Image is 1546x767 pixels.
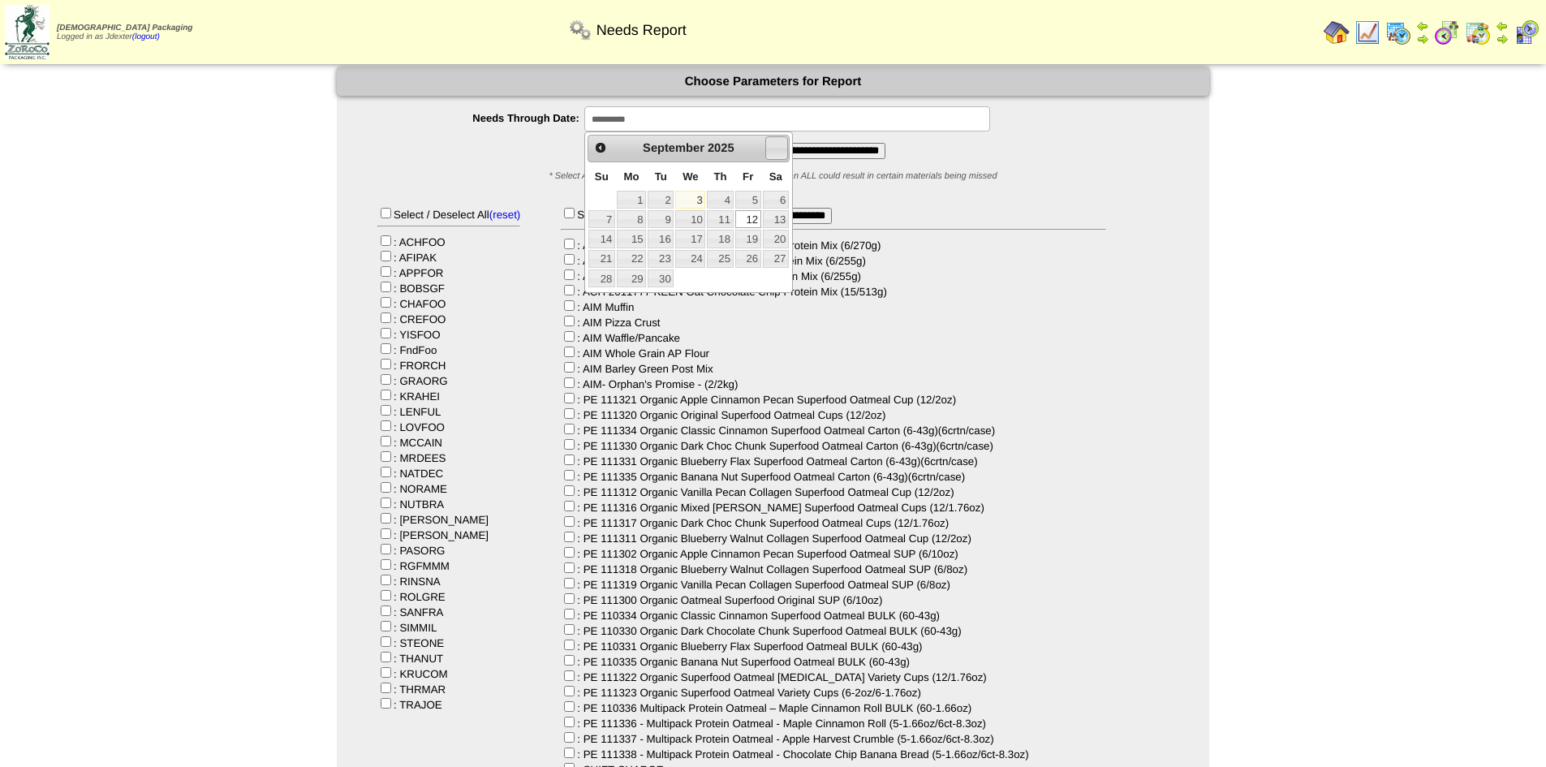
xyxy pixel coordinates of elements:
a: 19 [735,230,761,248]
a: 23 [648,250,674,268]
a: 14 [588,230,615,248]
div: Choose Parameters for Report [337,67,1209,96]
span: 2025 [708,142,734,155]
a: 22 [617,250,646,268]
a: 28 [588,269,615,287]
a: 8 [617,210,646,228]
a: 1 [617,191,646,209]
img: calendarblend.gif [1434,19,1460,45]
span: Wednesday [683,170,699,183]
div: Select / Deselect All : ACHFOO : AFIPAK : APPFOR : BOBSGF : CHAFOO : CREFOO : YISFOO : FndFoo : F... [377,205,520,711]
a: 26 [735,250,761,268]
span: Needs Report [596,22,687,39]
a: 7 [588,210,615,228]
a: 5 [735,191,761,209]
a: 24 [675,250,705,268]
a: 21 [588,250,615,268]
img: line_graph.gif [1354,19,1380,45]
a: Prev [590,137,611,158]
a: 12 [735,210,761,228]
span: Logged in as Jdexter [57,24,192,41]
a: 10 [675,210,705,228]
a: 15 [617,230,646,248]
img: arrowleft.gif [1496,19,1509,32]
a: Next [765,136,788,159]
span: Prev [594,141,607,154]
a: 6 [763,191,789,209]
img: arrowright.gif [1496,32,1509,45]
a: 20 [763,230,789,248]
span: Monday [624,170,640,183]
img: workflow.png [567,17,593,43]
div: * Select ALL to capture all needs. Selecting anything other than ALL could result in certain mate... [337,171,1209,181]
a: 13 [763,210,789,228]
a: 3 [675,191,705,209]
img: calendarcustomer.gif [1514,19,1540,45]
a: 27 [763,250,789,268]
a: 2 [648,191,674,209]
span: Saturday [769,170,782,183]
label: Needs Through Date: [369,112,584,124]
span: Thursday [713,170,726,183]
span: [DEMOGRAPHIC_DATA] Packaging [57,24,192,32]
span: September [643,142,704,155]
a: 17 [675,230,705,248]
img: arrowright.gif [1416,32,1429,45]
a: 16 [648,230,674,248]
span: Friday [743,170,753,183]
a: 9 [648,210,674,228]
span: Tuesday [655,170,667,183]
a: (logout) [132,32,160,41]
img: zoroco-logo-small.webp [5,5,50,59]
img: home.gif [1324,19,1350,45]
span: Next [770,141,783,154]
span: Sunday [595,170,609,183]
a: 30 [648,269,674,287]
a: 18 [707,230,733,248]
a: 29 [617,269,646,287]
img: arrowleft.gif [1416,19,1429,32]
a: (reset) [489,209,521,221]
a: 4 [707,191,733,209]
a: 11 [707,210,733,228]
a: 25 [707,250,733,268]
img: calendarprod.gif [1385,19,1411,45]
img: calendarinout.gif [1465,19,1491,45]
